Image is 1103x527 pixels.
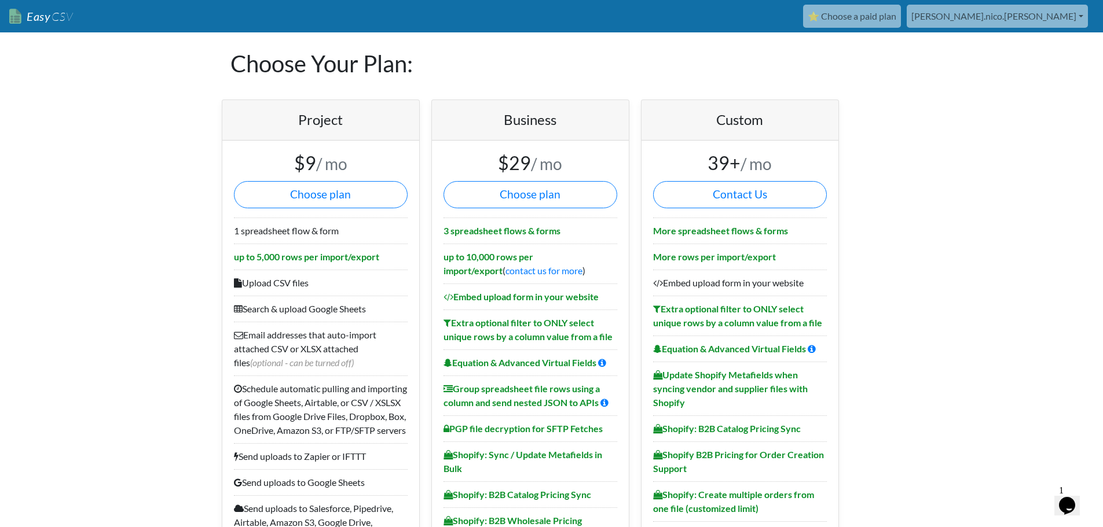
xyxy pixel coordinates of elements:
[653,225,788,236] b: More spreadsheet flows & forms
[9,5,73,28] a: EasyCSV
[234,375,408,443] li: Schedule automatic pulling and importing of Google Sheets, Airtable, or CSV / XSLSX files from Go...
[653,270,827,296] li: Embed upload form in your website
[316,154,347,174] small: / mo
[444,291,599,302] b: Embed upload form in your website
[234,469,408,495] li: Send uploads to Google Sheets
[234,112,408,128] h4: Project
[653,303,822,328] b: Extra optional filter to ONLY select unique rows by a column value from a file
[234,296,408,322] li: Search & upload Google Sheets
[531,154,562,174] small: / mo
[234,218,408,244] li: 1 spreadsheet flow & form
[653,152,827,174] h3: 39+
[444,423,603,434] b: PGP file decryption for SFTP Fetches
[505,265,582,276] a: contact us for more
[1054,481,1091,515] iframe: chat widget
[234,443,408,469] li: Send uploads to Zapier or IFTTT
[653,369,808,408] b: Update Shopify Metafields when syncing vendor and supplier files with Shopify
[234,322,408,375] li: Email addresses that auto-import attached CSV or XLSX attached files
[653,181,827,208] a: Contact Us
[234,270,408,296] li: Upload CSV files
[444,449,602,474] b: Shopify: Sync / Update Metafields in Bulk
[234,181,408,208] button: Choose plan
[444,244,617,283] li: ( )
[444,152,617,174] h3: $29
[444,225,560,236] b: 3 spreadsheet flows & forms
[444,317,613,342] b: Extra optional filter to ONLY select unique rows by a column value from a file
[50,9,73,24] span: CSV
[444,489,591,500] b: Shopify: B2B Catalog Pricing Sync
[234,251,379,262] b: up to 5,000 rows per import/export
[653,449,824,474] b: Shopify B2B Pricing for Order Creation Support
[250,357,354,368] span: (optional - can be turned off)
[230,32,873,95] h1: Choose Your Plan:
[444,383,600,408] b: Group spreadsheet file rows using a column and send nested JSON to APIs
[444,112,617,128] h4: Business
[444,251,533,276] b: up to 10,000 rows per import/export
[741,154,772,174] small: / mo
[444,357,596,368] b: Equation & Advanced Virtual Fields
[803,5,901,28] a: ⭐ Choose a paid plan
[653,423,801,434] b: Shopify: B2B Catalog Pricing Sync
[444,181,617,208] button: Choose plan
[653,489,814,514] b: Shopify: Create multiple orders from one file (customized limit)
[907,5,1088,28] a: [PERSON_NAME].nico.[PERSON_NAME]
[653,251,776,262] b: More rows per import/export
[653,343,806,354] b: Equation & Advanced Virtual Fields
[234,152,408,174] h3: $9
[653,112,827,128] h4: Custom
